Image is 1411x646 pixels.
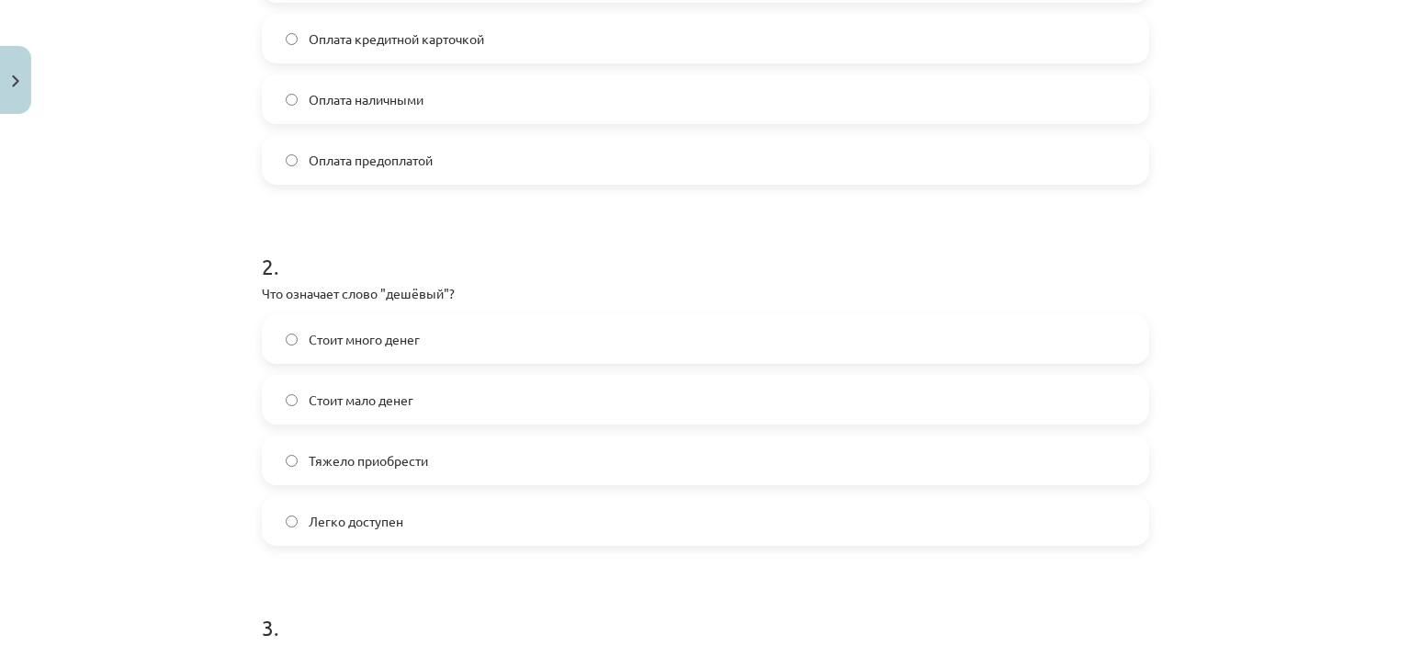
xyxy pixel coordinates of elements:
input: Стоит мало денег [286,394,298,406]
span: Стоит мало денег [309,391,413,410]
input: Оплата предоплатой [286,154,298,166]
span: Легко доступен [309,512,403,531]
input: Тяжело приобрести [286,455,298,467]
input: Оплата наличными [286,94,298,106]
span: Оплата наличными [309,90,423,109]
p: Что означает слово "дешёвый"? [262,284,1149,303]
span: Оплата предоплатой [309,151,433,170]
img: icon-close-lesson-0947bae3869378f0d4975bcd49f059093ad1ed9edebbc8119c70593378902aed.svg [12,75,19,87]
h1: 2 . [262,221,1149,278]
input: Легко доступен [286,516,298,527]
input: Стоит много денег [286,334,298,346]
input: Оплата кредитной карточкой [286,33,298,45]
h1: 3 . [262,583,1149,640]
span: Стоит много денег [309,330,420,349]
span: Оплата кредитной карточкой [309,29,484,49]
span: Тяжело приобрести [309,451,428,470]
